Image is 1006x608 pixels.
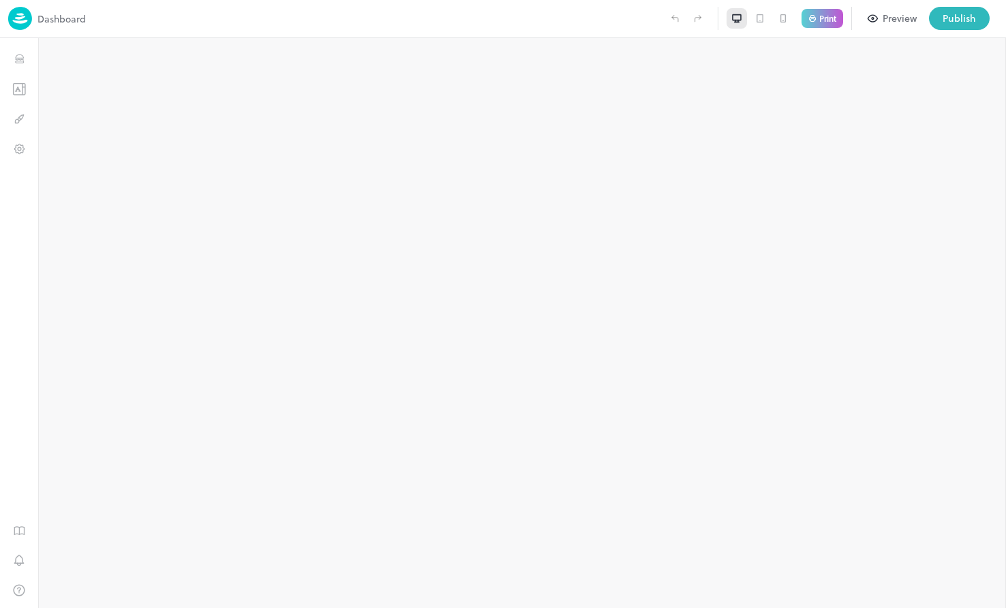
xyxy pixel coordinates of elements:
[663,7,686,30] label: Undo (Ctrl + Z)
[883,11,917,26] div: Preview
[686,7,710,30] label: Redo (Ctrl + Y)
[929,7,990,30] button: Publish
[943,11,976,26] div: Publish
[37,12,86,26] p: Dashboard
[860,7,925,30] button: Preview
[8,7,32,30] img: logo-86c26b7e.jpg
[819,14,836,22] p: Print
